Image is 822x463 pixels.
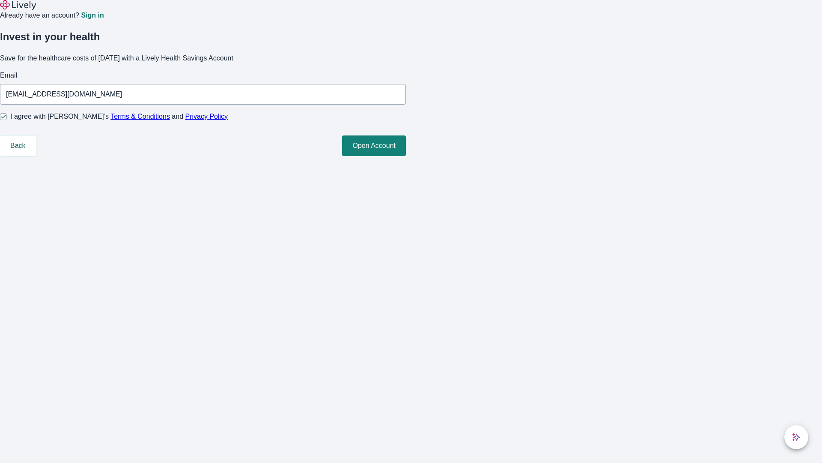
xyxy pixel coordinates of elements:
a: Sign in [81,12,104,19]
button: chat [784,425,808,449]
span: I agree with [PERSON_NAME]’s and [10,111,228,122]
a: Privacy Policy [185,113,228,120]
svg: Lively AI Assistant [792,433,801,442]
a: Terms & Conditions [110,113,170,120]
button: Open Account [342,135,406,156]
